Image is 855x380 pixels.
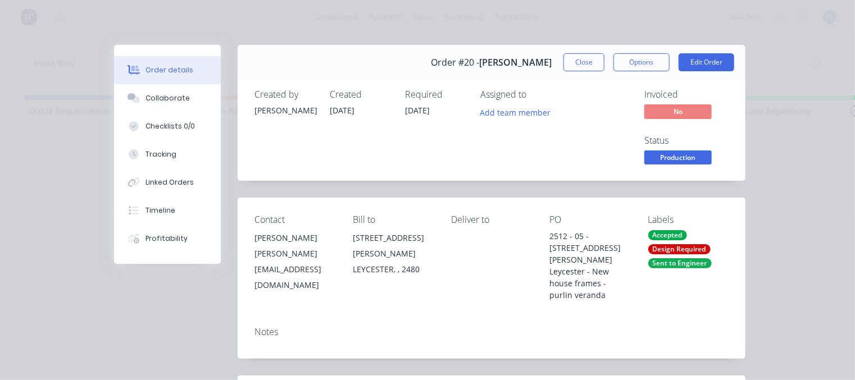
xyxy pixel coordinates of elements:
[648,214,729,225] div: Labels
[644,150,712,167] button: Production
[679,53,734,71] button: Edit Order
[145,149,176,159] div: Tracking
[613,53,670,71] button: Options
[254,230,335,293] div: [PERSON_NAME][PERSON_NAME][EMAIL_ADDRESS][DOMAIN_NAME]
[254,246,335,293] div: [PERSON_NAME][EMAIL_ADDRESS][DOMAIN_NAME]
[644,89,729,100] div: Invoiced
[353,214,433,225] div: Bill to
[644,135,729,146] div: Status
[648,258,712,268] div: Sent to Engineer
[563,53,604,71] button: Close
[254,104,316,116] div: [PERSON_NAME]
[254,327,729,337] div: Notes
[114,84,221,112] button: Collaborate
[431,57,480,68] span: Order #20 -
[405,105,430,116] span: [DATE]
[451,214,531,225] div: Deliver to
[145,177,194,187] div: Linked Orders
[254,230,335,246] div: [PERSON_NAME]
[474,104,557,120] button: Add team member
[353,262,433,277] div: LEYCESTER, , 2480
[353,230,433,277] div: [STREET_ADDRESS][PERSON_NAME]LEYCESTER, , 2480
[145,65,193,75] div: Order details
[648,244,711,254] div: Design Required
[480,89,593,100] div: Assigned to
[114,140,221,168] button: Tracking
[114,225,221,253] button: Profitability
[330,105,354,116] span: [DATE]
[550,230,630,301] div: 2512 - 05 - [STREET_ADDRESS][PERSON_NAME] Leycester - New house frames - purlin veranda
[648,230,687,240] div: Accepted
[480,57,552,68] span: [PERSON_NAME]
[644,104,712,118] span: No
[550,214,630,225] div: PO
[114,56,221,84] button: Order details
[254,214,335,225] div: Contact
[480,104,557,120] button: Add team member
[145,93,190,103] div: Collaborate
[114,168,221,196] button: Linked Orders
[644,150,712,164] span: Production
[330,89,392,100] div: Created
[353,230,433,262] div: [STREET_ADDRESS][PERSON_NAME]
[114,196,221,225] button: Timeline
[114,112,221,140] button: Checklists 0/0
[405,89,467,100] div: Required
[145,234,188,244] div: Profitability
[145,205,175,216] div: Timeline
[145,121,195,131] div: Checklists 0/0
[254,89,316,100] div: Created by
